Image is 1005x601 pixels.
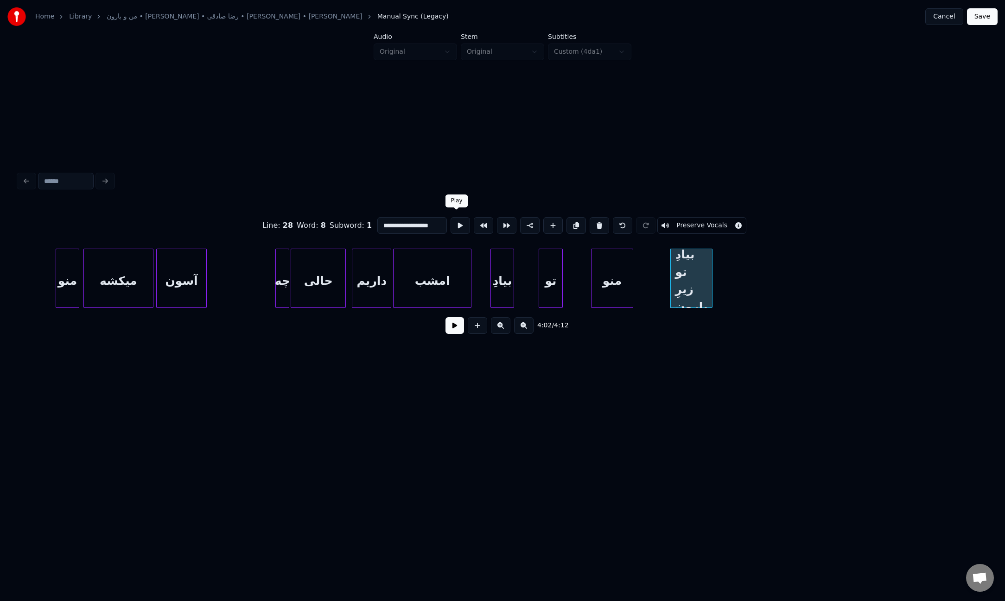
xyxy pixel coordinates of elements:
[7,7,26,26] img: youka
[35,12,449,21] nav: breadcrumb
[283,221,293,230] span: 28
[321,221,326,230] span: 8
[374,33,457,40] label: Audio
[537,321,560,330] div: /
[35,12,54,21] a: Home
[377,12,449,21] span: Manual Sync (Legacy)
[657,217,746,234] button: Toggle
[69,12,92,21] a: Library
[451,197,463,205] div: Play
[107,12,362,21] a: من و بارون • [PERSON_NAME] • رضا صادقی • [PERSON_NAME] • [PERSON_NAME]
[966,564,994,592] div: Open chat
[367,221,372,230] span: 1
[330,220,372,231] div: Subword :
[262,220,293,231] div: Line :
[548,33,631,40] label: Subtitles
[967,8,998,25] button: Save
[925,8,963,25] button: Cancel
[554,321,568,330] span: 4:12
[537,321,552,330] span: 4:02
[461,33,544,40] label: Stem
[297,220,326,231] div: Word :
